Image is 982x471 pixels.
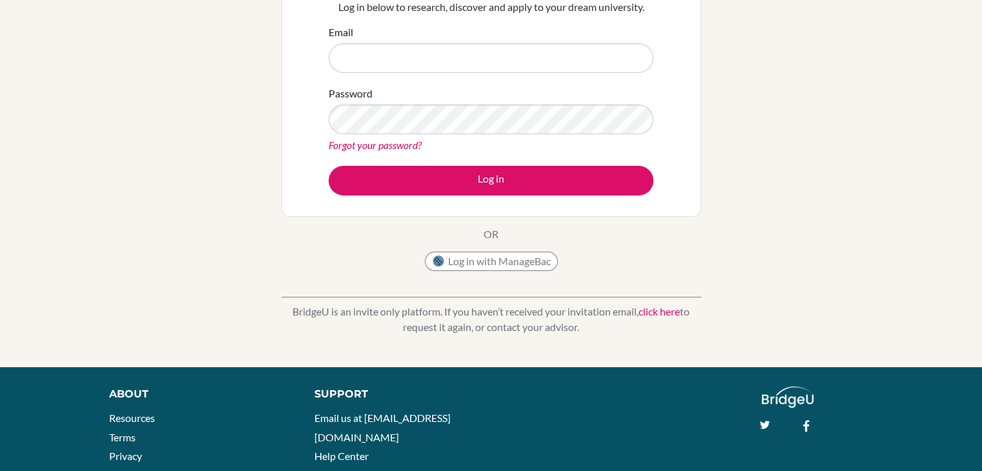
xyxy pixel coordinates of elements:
a: click here [639,305,680,317]
label: Password [329,86,373,101]
div: Support [314,386,477,402]
a: Resources [109,412,155,424]
label: Email [329,25,353,40]
a: Privacy [109,450,142,462]
a: Email us at [EMAIL_ADDRESS][DOMAIN_NAME] [314,412,451,443]
img: logo_white@2x-f4f0deed5e89b7ecb1c2cc34c3e3d731f90f0f143d5ea2071677605dd97b5244.png [762,386,814,408]
div: About [109,386,285,402]
p: OR [484,226,498,242]
a: Help Center [314,450,369,462]
p: BridgeU is an invite only platform. If you haven’t received your invitation email, to request it ... [281,304,701,335]
button: Log in with ManageBac [425,252,558,271]
a: Terms [109,431,136,443]
button: Log in [329,166,653,195]
a: Forgot your password? [329,139,422,151]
